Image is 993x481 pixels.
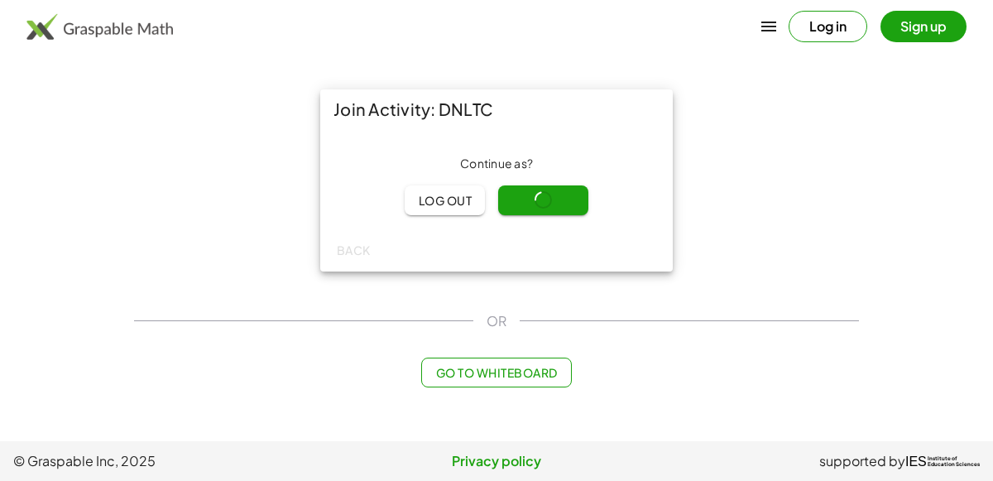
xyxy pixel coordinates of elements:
span: Go to Whiteboard [435,365,557,380]
span: © Graspable Inc, 2025 [13,451,335,471]
button: Go to Whiteboard [421,358,571,387]
button: Log in [789,11,867,42]
div: Join Activity: DNLTC [320,89,673,129]
a: IESInstitute ofEducation Sciences [905,451,980,471]
span: supported by [819,451,905,471]
span: Institute of Education Sciences [928,456,980,468]
button: Log out [405,185,485,215]
span: OR [487,311,506,331]
a: Privacy policy [335,451,657,471]
button: Sign up [880,11,967,42]
span: IES [905,454,927,469]
div: Continue as ? [333,156,660,172]
span: Log out [418,193,472,208]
